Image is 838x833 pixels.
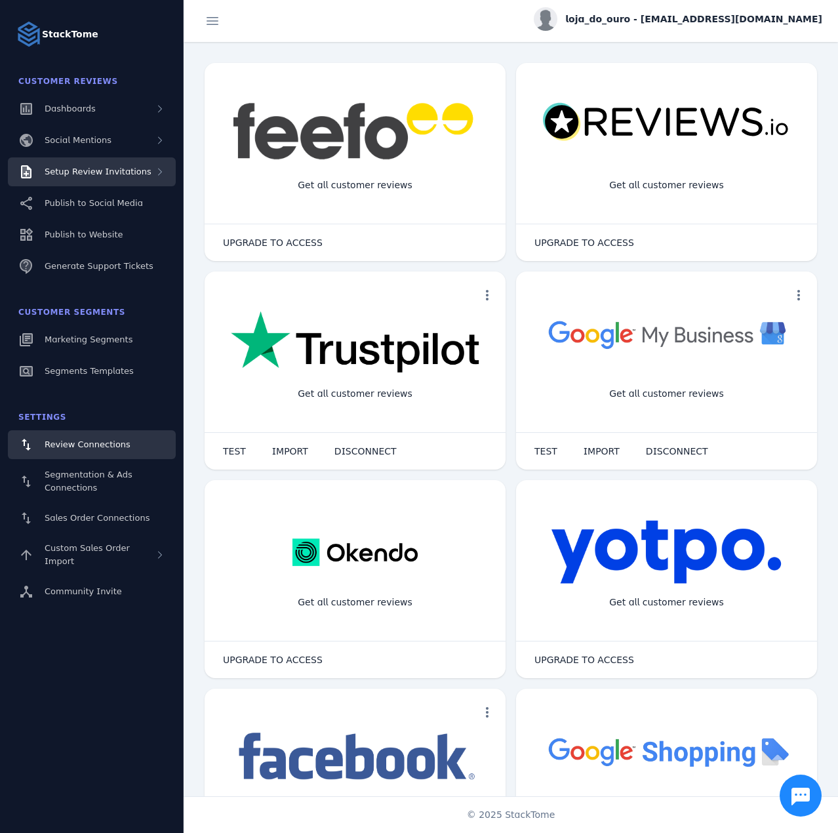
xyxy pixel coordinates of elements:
[8,220,176,249] a: Publish to Website
[42,28,98,41] strong: StackTome
[521,230,647,256] button: UPGRADE TO ACCESS
[45,198,143,208] span: Publish to Social Media
[474,282,500,308] button: more
[8,462,176,501] a: Segmentation & Ads Connections
[786,282,812,308] button: more
[45,230,123,239] span: Publish to Website
[633,438,721,464] button: DISCONNECT
[8,357,176,386] a: Segments Templates
[18,413,66,422] span: Settings
[570,438,633,464] button: IMPORT
[589,794,744,828] div: Import Products from Google
[534,447,557,456] span: TEST
[542,728,791,775] img: googleshopping.png
[599,376,734,411] div: Get all customer reviews
[210,647,336,673] button: UPGRADE TO ACCESS
[8,577,176,606] a: Community Invite
[584,447,620,456] span: IMPORT
[321,438,410,464] button: DISCONNECT
[521,647,647,673] button: UPGRADE TO ACCESS
[259,438,321,464] button: IMPORT
[210,230,336,256] button: UPGRADE TO ACCESS
[223,447,246,456] span: TEST
[45,513,150,523] span: Sales Order Connections
[45,366,134,376] span: Segments Templates
[18,308,125,317] span: Customer Segments
[534,7,822,31] button: loja_do_ouro - [EMAIL_ADDRESS][DOMAIN_NAME]
[599,585,734,620] div: Get all customer reviews
[45,439,130,449] span: Review Connections
[45,167,151,176] span: Setup Review Invitations
[272,447,308,456] span: IMPORT
[231,728,479,786] img: facebook.png
[534,655,634,664] span: UPGRADE TO ACCESS
[223,655,323,664] span: UPGRADE TO ACCESS
[565,12,822,26] span: loja_do_ouro - [EMAIL_ADDRESS][DOMAIN_NAME]
[542,102,791,142] img: reviewsio.svg
[534,7,557,31] img: profile.jpg
[231,102,479,160] img: feefo.png
[8,189,176,218] a: Publish to Social Media
[45,543,130,566] span: Custom Sales Order Import
[8,325,176,354] a: Marketing Segments
[16,21,42,47] img: Logo image
[45,335,132,344] span: Marketing Segments
[474,699,500,725] button: more
[521,438,570,464] button: TEST
[231,311,479,375] img: trustpilot.png
[8,504,176,533] a: Sales Order Connections
[45,261,153,271] span: Generate Support Tickets
[334,447,397,456] span: DISCONNECT
[223,238,323,247] span: UPGRADE TO ACCESS
[18,77,118,86] span: Customer Reviews
[287,585,423,620] div: Get all customer reviews
[534,238,634,247] span: UPGRADE TO ACCESS
[210,438,259,464] button: TEST
[292,519,418,585] img: okendo.webp
[45,104,96,113] span: Dashboards
[467,808,555,822] span: © 2025 StackTome
[45,135,111,145] span: Social Mentions
[599,168,734,203] div: Get all customer reviews
[646,447,708,456] span: DISCONNECT
[287,168,423,203] div: Get all customer reviews
[45,470,132,493] span: Segmentation & Ads Connections
[45,586,122,596] span: Community Invite
[551,519,782,585] img: yotpo.png
[8,430,176,459] a: Review Connections
[287,376,423,411] div: Get all customer reviews
[542,311,791,357] img: googlebusiness.png
[8,252,176,281] a: Generate Support Tickets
